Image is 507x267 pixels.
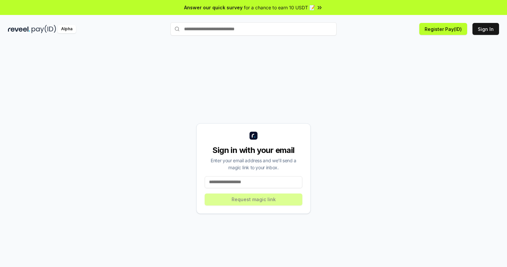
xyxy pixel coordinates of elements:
div: Sign in with your email [205,145,302,156]
span: for a chance to earn 10 USDT 📝 [244,4,315,11]
div: Enter your email address and we’ll send a magic link to your inbox. [205,157,302,171]
img: reveel_dark [8,25,30,33]
button: Register Pay(ID) [419,23,467,35]
span: Answer our quick survey [184,4,243,11]
button: Sign In [472,23,499,35]
img: logo_small [250,132,257,140]
div: Alpha [57,25,76,33]
img: pay_id [32,25,56,33]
